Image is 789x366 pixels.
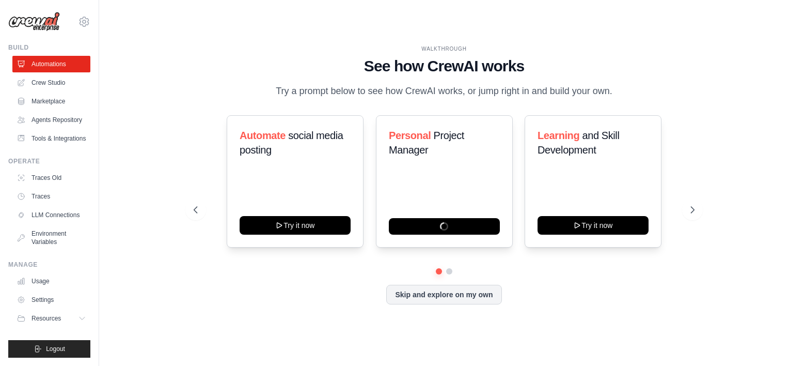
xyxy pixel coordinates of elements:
a: Tools & Integrations [12,130,90,147]
span: Resources [31,314,61,323]
a: LLM Connections [12,207,90,223]
a: Environment Variables [12,225,90,250]
a: Traces Old [12,170,90,186]
span: social media posting [240,130,343,156]
a: Settings [12,292,90,308]
h1: See how CrewAI works [194,57,695,75]
button: Try it now [240,216,351,235]
button: Skip and explore on my own [386,285,501,304]
a: Crew Studio [12,74,90,91]
div: Manage [8,261,90,269]
span: Personal [389,130,431,141]
button: Resources [12,310,90,327]
span: Project Manager [389,130,464,156]
div: Build [8,43,90,52]
a: Automations [12,56,90,72]
p: Try a prompt below to see how CrewAI works, or jump right in and build your own. [271,84,618,99]
button: Logout [8,340,90,358]
button: Try it now [538,216,649,235]
a: Marketplace [12,93,90,110]
span: Automate [240,130,286,141]
img: Logo [8,12,60,32]
a: Usage [12,273,90,289]
div: WALKTHROUGH [194,45,695,53]
span: Learning [538,130,579,141]
div: Operate [8,157,90,165]
a: Traces [12,188,90,205]
span: Logout [46,345,65,353]
a: Agents Repository [12,112,90,128]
